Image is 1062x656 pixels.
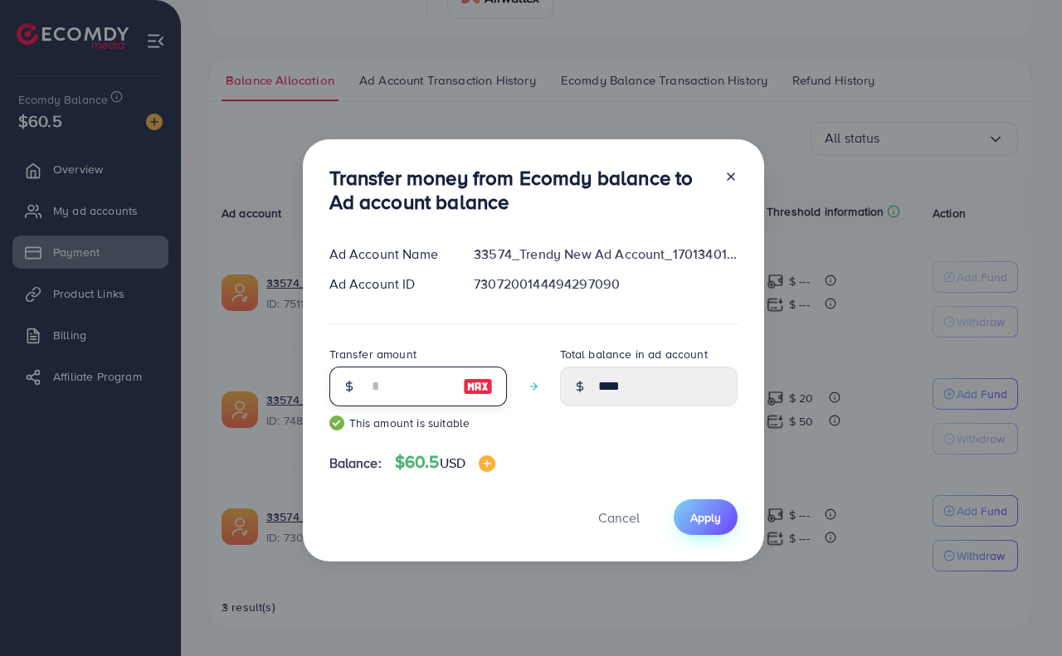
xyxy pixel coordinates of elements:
span: USD [440,454,465,472]
small: This amount is suitable [329,415,507,431]
div: Ad Account Name [316,245,461,264]
span: Cancel [598,508,640,527]
span: Apply [690,509,721,526]
div: Ad Account ID [316,275,461,294]
h3: Transfer money from Ecomdy balance to Ad account balance [329,166,711,214]
img: guide [329,415,344,430]
button: Cancel [577,499,660,535]
button: Apply [674,499,738,535]
iframe: Chat [991,581,1050,644]
label: Total balance in ad account [560,346,708,362]
label: Transfer amount [329,346,417,362]
h4: $60.5 [395,452,495,473]
span: Balance: [329,454,382,473]
div: 7307200144494297090 [460,275,750,294]
div: 33574_Trendy New Ad Account_1701340139148 [460,245,750,264]
img: image [479,455,495,472]
img: image [463,377,493,396]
